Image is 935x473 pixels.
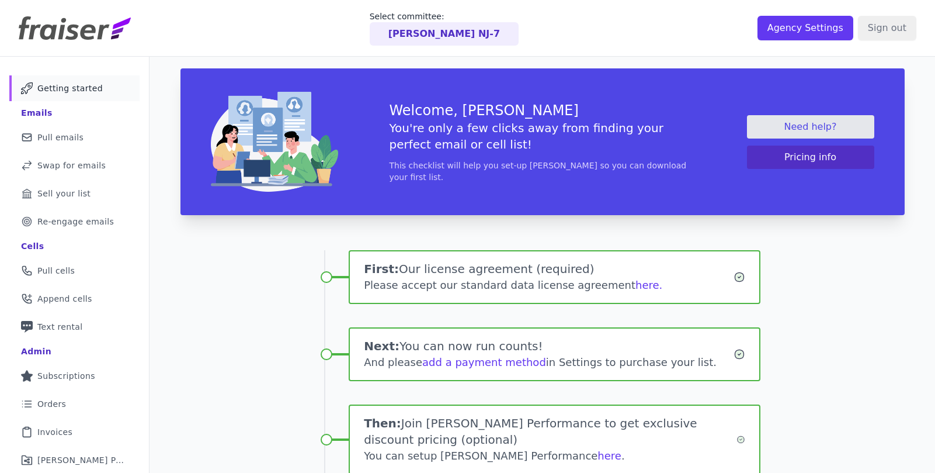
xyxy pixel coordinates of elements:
a: Select committee: [PERSON_NAME] NJ-7 [370,11,519,46]
span: First: [364,262,399,276]
span: Then: [364,416,401,430]
a: Subscriptions [9,363,140,389]
p: Select committee: [370,11,519,22]
a: Pull cells [9,258,140,284]
button: Pricing info [747,146,874,169]
a: Need help? [747,115,874,139]
input: Agency Settings [757,16,853,40]
a: add a payment method [422,356,546,368]
a: Getting started [9,75,140,101]
div: Please accept our standard data license agreement [364,277,734,294]
span: [PERSON_NAME] Performance [37,454,126,466]
h1: Our license agreement (required) [364,261,734,277]
a: Pull emails [9,125,140,150]
a: Text rental [9,314,140,340]
a: Orders [9,391,140,417]
a: here [597,450,621,462]
h1: You can now run counts! [364,338,734,354]
span: Pull cells [37,265,75,277]
a: [PERSON_NAME] Performance [9,447,140,473]
div: And please in Settings to purchase your list. [364,354,734,371]
div: You can setup [PERSON_NAME] Performance . [364,448,736,464]
span: Text rental [37,321,83,333]
span: Sell your list [37,188,91,199]
div: Cells [21,240,44,252]
p: [PERSON_NAME] NJ-7 [388,27,500,41]
h5: You're only a few clicks away from finding your perfect email or cell list! [390,120,696,153]
span: Swap for emails [37,160,106,171]
a: Re-engage emails [9,209,140,234]
span: Orders [37,398,66,410]
img: Fraiser Logo [19,16,131,40]
input: Sign out [858,16,916,40]
h3: Welcome, [PERSON_NAME] [390,101,696,120]
span: Invoices [37,426,72,438]
span: Subscriptions [37,370,95,382]
span: Re-engage emails [37,216,114,227]
span: Next: [364,339,399,353]
img: img [211,92,338,192]
a: Invoices [9,419,140,445]
a: Swap for emails [9,153,140,178]
div: Emails [21,107,53,119]
h1: Join [PERSON_NAME] Performance to get exclusive discount pricing (optional) [364,415,736,448]
div: Admin [21,346,51,357]
a: Append cells [9,286,140,312]
p: This checklist will help you set-up [PERSON_NAME] so you can download your first list. [390,160,696,183]
span: Getting started [37,82,103,94]
span: Pull emails [37,132,84,143]
a: Sell your list [9,181,140,206]
span: Append cells [37,293,92,305]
